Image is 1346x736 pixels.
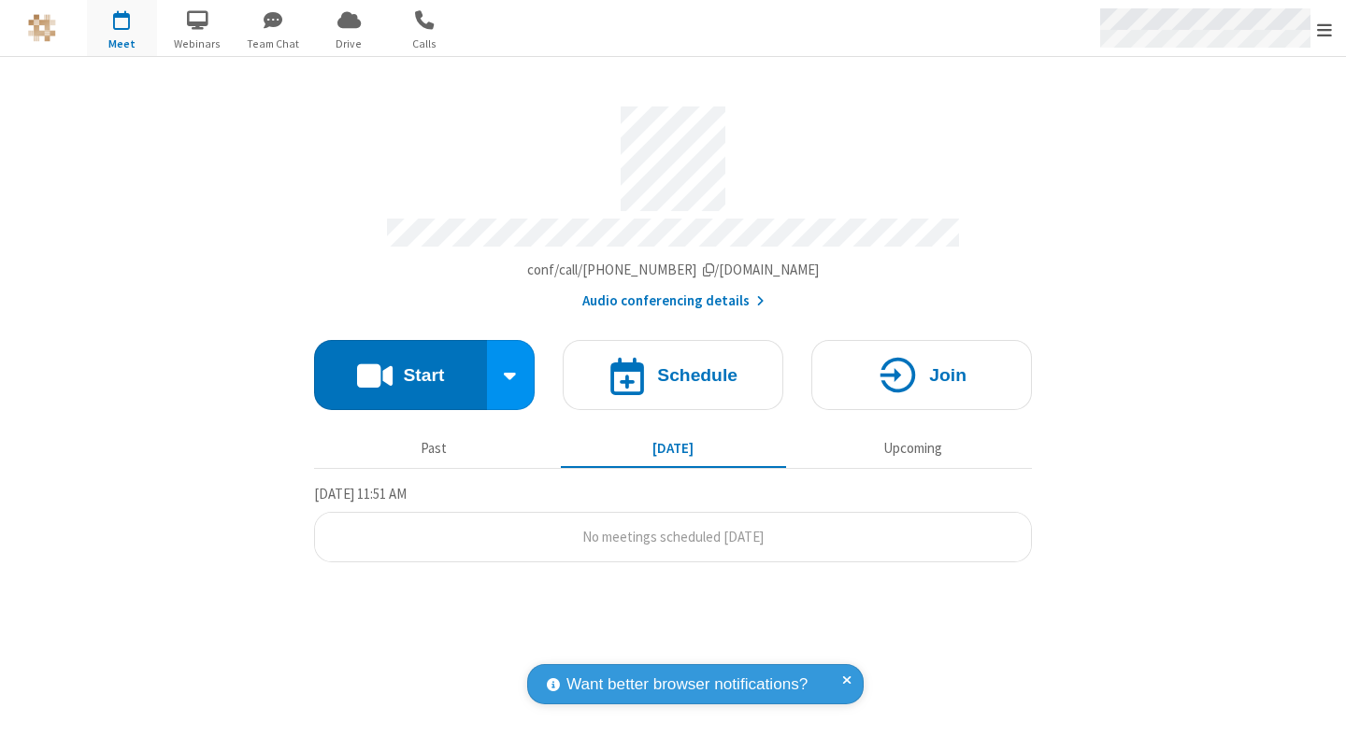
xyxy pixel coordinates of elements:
section: Account details [314,92,1032,312]
button: Past [322,431,547,466]
span: Meet [87,35,157,52]
button: Schedule [563,340,783,410]
span: Team Chat [238,35,308,52]
section: Today's Meetings [314,483,1032,563]
span: Want better browser notifications? [566,672,808,697]
button: Join [811,340,1032,410]
div: Start conference options [487,340,536,410]
h4: Join [929,366,967,384]
span: Copy my meeting room link [527,261,820,278]
span: No meetings scheduled [DATE] [582,528,764,545]
span: Drive [314,35,384,52]
button: Audio conferencing details [582,290,765,312]
h4: Schedule [657,366,737,384]
button: [DATE] [561,431,786,466]
h4: Start [403,366,444,384]
button: Start [314,340,487,410]
span: Webinars [163,35,233,52]
span: [DATE] 11:51 AM [314,485,407,502]
img: QA Selenium DO NOT DELETE OR CHANGE [28,14,56,42]
button: Upcoming [800,431,1025,466]
span: Calls [390,35,460,52]
button: Copy my meeting room linkCopy my meeting room link [527,260,820,281]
